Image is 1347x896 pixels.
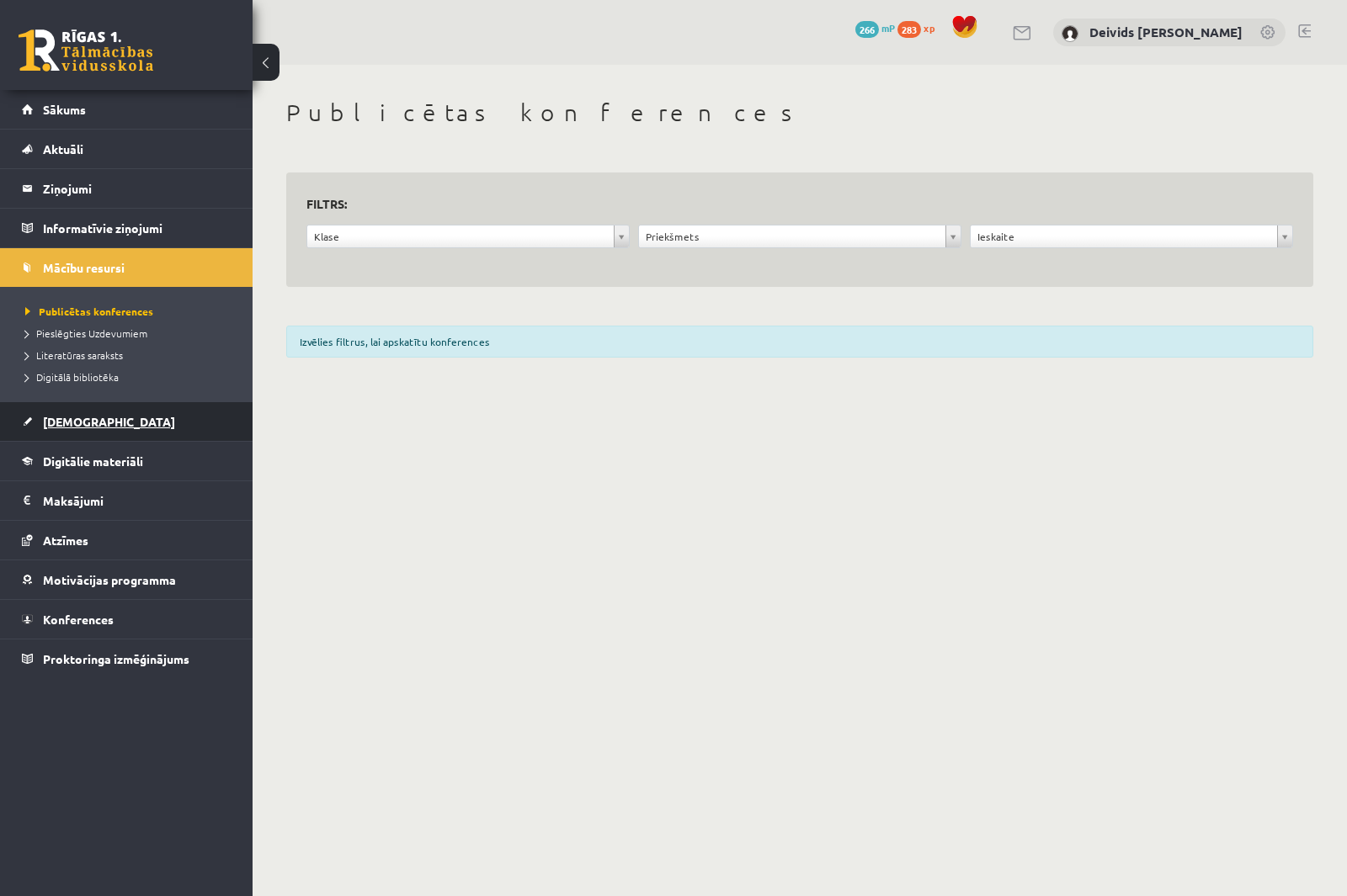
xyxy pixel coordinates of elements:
a: Mācību resursi [22,248,232,287]
span: mP [881,21,895,34]
a: Konferences [22,600,232,639]
span: Publicētas konferences [25,305,153,318]
span: 283 [897,21,921,38]
a: [DEMOGRAPHIC_DATA] [22,402,232,441]
img: Deivids Gregors Zeile [1062,25,1078,42]
span: xp [924,21,934,34]
a: Publicētas konferences [25,304,236,319]
span: Klase [314,225,607,247]
a: Proktoringa izmēģinājums [22,639,232,678]
a: Motivācijas programma [22,560,232,599]
span: Digitālie materiāli [43,453,143,469]
span: Priekšmets [646,225,939,247]
span: Sākums [43,102,86,117]
a: 283 xp [897,21,943,34]
span: [DEMOGRAPHIC_DATA] [43,414,175,429]
span: Literatūras saraksts [25,348,123,362]
legend: Informatīvie ziņojumi [43,209,232,247]
span: Digitālā bibliotēka [25,370,119,384]
a: Informatīvie ziņojumi [22,209,232,247]
div: Izvēlies filtrus, lai apskatītu konferences [286,326,1313,358]
span: Mācību resursi [43,260,125,275]
span: Ieskaite [977,225,1270,247]
a: Deivids [PERSON_NAME] [1089,24,1243,40]
a: Atzīmes [22,521,232,559]
a: Ieskaite [971,225,1292,247]
a: Aktuāli [22,130,232,168]
a: Priekšmets [639,225,961,247]
h3: Filtrs: [306,193,1273,215]
a: Klase [307,225,629,247]
legend: Ziņojumi [43,169,232,208]
span: Konferences [43,612,114,627]
span: 266 [855,21,879,38]
a: Pieslēgties Uzdevumiem [25,326,236,341]
legend: Maksājumi [43,481,232,520]
a: Literatūras saraksts [25,347,236,363]
h1: Publicētas konferences [286,98,1313,127]
span: Aktuāli [43,141,83,156]
a: 266 mP [855,21,895,34]
a: Digitālie materiāli [22,442,232,480]
span: Pieslēgties Uzdevumiem [25,326,147,340]
span: Atzīmes [43,533,88,548]
span: Proktoringa izmēģinājums [43,651,189,666]
a: Maksājumi [22,481,232,520]
a: Ziņojumi [22,169,232,208]
a: Sākums [22,90,232,129]
span: Motivācijas programma [43,572,176,587]
a: Digitālā bibliotēka [25,369,236,384]
a: Rīgas 1. Tālmācības vidusskola [19,29,153,72]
